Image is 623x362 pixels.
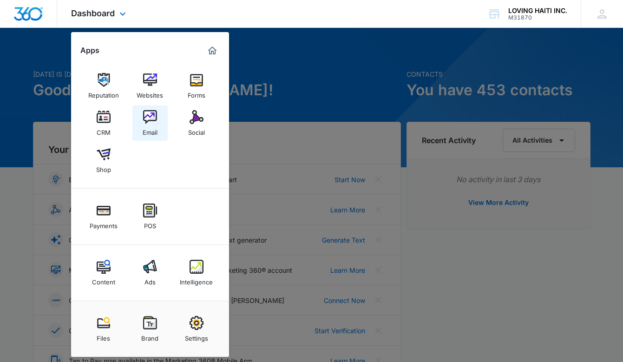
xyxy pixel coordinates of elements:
[188,124,205,136] div: Social
[144,217,156,230] div: POS
[179,311,214,347] a: Settings
[132,199,168,234] a: POS
[141,330,158,342] div: Brand
[88,87,119,99] div: Reputation
[188,87,205,99] div: Forms
[97,330,110,342] div: Files
[508,7,567,14] div: account name
[71,8,115,18] span: Dashboard
[144,274,156,286] div: Ads
[86,143,121,178] a: Shop
[97,124,111,136] div: CRM
[86,255,121,290] a: Content
[179,105,214,141] a: Social
[132,311,168,347] a: Brand
[86,199,121,234] a: Payments
[92,274,115,286] div: Content
[180,274,213,286] div: Intelligence
[80,46,99,55] h2: Apps
[137,87,163,99] div: Websites
[132,68,168,104] a: Websites
[205,43,220,58] a: Marketing 360® Dashboard
[132,255,168,290] a: Ads
[86,105,121,141] a: CRM
[508,14,567,21] div: account id
[86,68,121,104] a: Reputation
[179,68,214,104] a: Forms
[90,217,118,230] div: Payments
[132,105,168,141] a: Email
[143,124,157,136] div: Email
[179,255,214,290] a: Intelligence
[185,330,208,342] div: Settings
[96,161,111,173] div: Shop
[86,311,121,347] a: Files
